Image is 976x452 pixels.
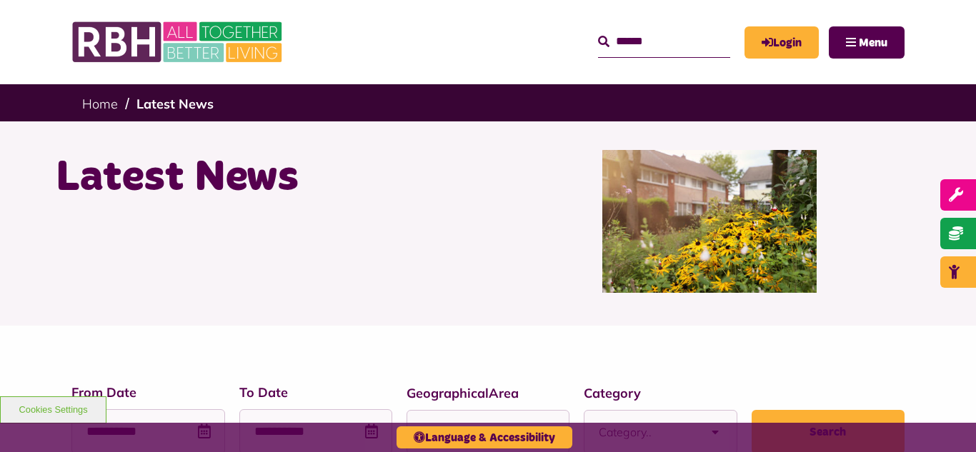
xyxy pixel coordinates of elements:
label: From Date [71,383,225,402]
a: Latest News [136,96,214,112]
img: SAZ MEDIA RBH HOUSING4 [602,150,817,293]
label: Category [584,383,737,403]
h1: Latest News [56,150,477,206]
a: Home [82,96,118,112]
label: To Date [239,383,393,402]
button: Language & Accessibility [397,426,572,448]
button: Navigation [829,26,905,59]
img: RBH [71,14,286,70]
a: MyRBH [745,26,819,59]
iframe: Netcall Web Assistant for live chat [912,388,976,452]
span: Menu [859,37,887,49]
label: GeographicalArea [407,383,569,403]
